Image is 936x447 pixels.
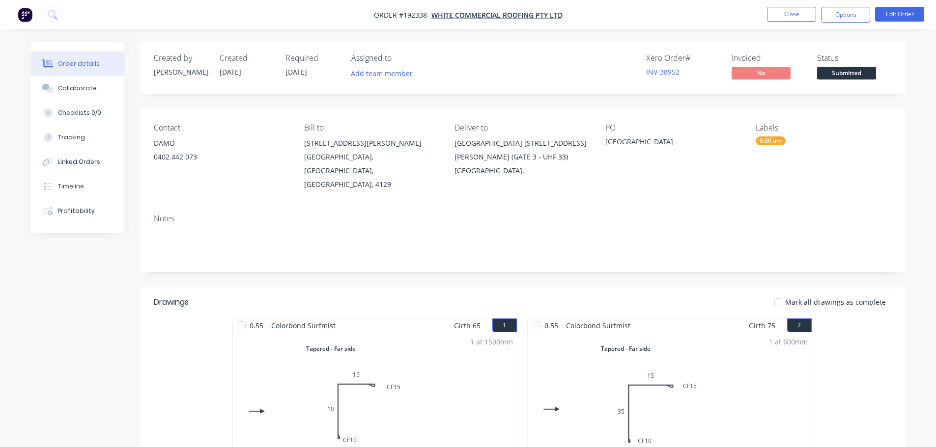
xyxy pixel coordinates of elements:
[246,318,267,333] span: 0.55
[769,337,808,347] div: 1 at 600mm
[304,136,439,191] div: [STREET_ADDRESS][PERSON_NAME][GEOGRAPHIC_DATA], [GEOGRAPHIC_DATA], [GEOGRAPHIC_DATA], 4129
[58,182,84,191] div: Timeline
[787,318,812,332] button: 2
[154,67,208,77] div: [PERSON_NAME]
[454,123,589,132] div: Deliver to
[540,318,562,333] span: 0.55
[304,150,439,191] div: [GEOGRAPHIC_DATA], [GEOGRAPHIC_DATA], [GEOGRAPHIC_DATA], 4129
[431,10,563,20] a: WHITE COMMERCIAL ROOFING PTY LTD
[154,214,891,223] div: Notes
[785,297,886,307] span: Mark all drawings as complete
[345,67,418,80] button: Add team member
[154,296,189,308] div: Drawings
[875,7,924,22] button: Edit Order
[154,136,288,168] div: DAMO0402 442 073
[562,318,634,333] span: Colorbond Surfmist
[58,108,101,117] div: Checklists 0/0
[304,123,439,132] div: Bill to
[58,207,95,215] div: Profitability
[374,10,431,20] span: Order #192338 -
[31,174,124,199] button: Timeline
[817,67,876,81] button: Submitted
[220,53,274,63] div: Created
[31,52,124,76] button: Order details
[58,158,100,166] div: Linked Orders
[351,53,450,63] div: Assigned to
[58,84,97,93] div: Collaborate
[304,136,439,150] div: [STREET_ADDRESS][PERSON_NAME]
[756,136,786,145] div: 6:30 am
[220,67,241,77] span: [DATE]
[605,123,740,132] div: PO
[351,67,418,80] button: Add team member
[454,164,589,178] div: [GEOGRAPHIC_DATA],
[817,53,891,63] div: Status
[285,67,307,77] span: [DATE]
[454,136,589,164] div: [GEOGRAPHIC_DATA] [STREET_ADDRESS][PERSON_NAME] (GATE 3 - UHF 33)
[646,53,720,63] div: Xero Order #
[31,150,124,174] button: Linked Orders
[454,318,481,333] span: Girth 65
[58,59,100,68] div: Order details
[732,53,805,63] div: Invoiced
[492,318,517,332] button: 1
[732,67,791,79] span: No
[646,67,680,77] a: INV-38952
[154,136,288,150] div: DAMO
[749,318,775,333] span: Girth 75
[18,7,32,22] img: Factory
[154,53,208,63] div: Created by
[470,337,513,347] div: 1 at 1500mm
[31,101,124,125] button: Checklists 0/0
[605,136,728,150] div: [GEOGRAPHIC_DATA]
[154,123,288,132] div: Contact
[58,133,85,142] div: Tracking
[31,125,124,150] button: Tracking
[817,67,876,79] span: Submitted
[154,150,288,164] div: 0402 442 073
[267,318,340,333] span: Colorbond Surfmist
[767,7,816,22] button: Close
[454,136,589,178] div: [GEOGRAPHIC_DATA] [STREET_ADDRESS][PERSON_NAME] (GATE 3 - UHF 33)[GEOGRAPHIC_DATA],
[285,53,340,63] div: Required
[31,76,124,101] button: Collaborate
[756,123,890,132] div: Labels
[31,199,124,223] button: Profitability
[821,7,870,23] button: Options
